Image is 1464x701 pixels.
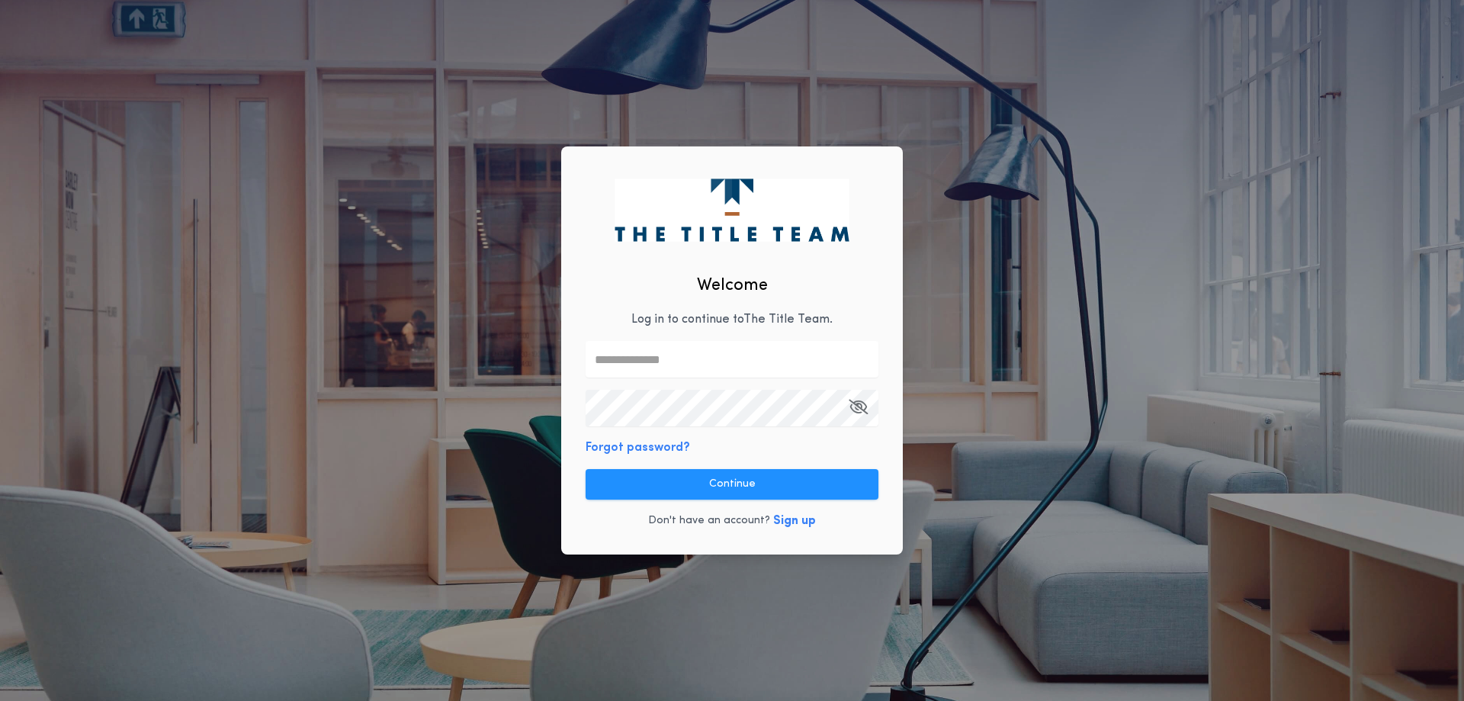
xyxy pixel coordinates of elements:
[631,310,833,329] p: Log in to continue to The Title Team .
[648,513,770,529] p: Don't have an account?
[773,512,816,530] button: Sign up
[586,439,690,457] button: Forgot password?
[615,178,849,241] img: logo
[697,273,768,298] h2: Welcome
[586,469,878,500] button: Continue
